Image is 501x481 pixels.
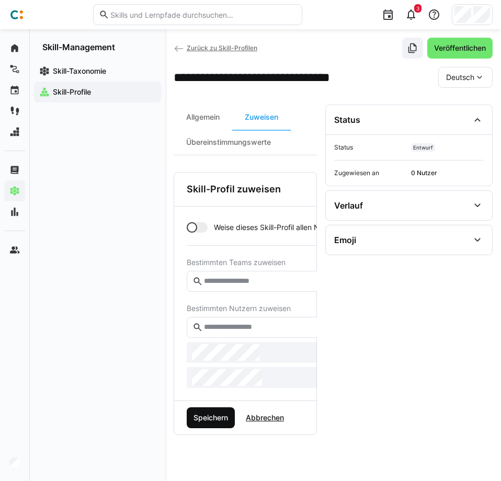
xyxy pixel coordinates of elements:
[214,222,421,233] span: Weise dieses Skill-Profil allen Nutzern deiner Organisation zu
[334,235,356,245] div: Emoji
[187,44,257,52] span: Zurück zu Skill-Profilen
[174,44,257,52] a: Zurück zu Skill-Profilen
[432,43,487,53] span: Veröffentlichen
[244,413,286,423] span: Abbrechen
[416,5,419,12] span: 3
[239,407,291,428] button: Abbrechen
[334,200,363,211] div: Verlauf
[174,130,283,155] div: Übereinstimmungswerte
[334,114,360,125] div: Status
[187,184,281,195] h3: Skill-Profil zuweisen
[427,38,493,59] button: Veröffentlichen
[187,407,235,428] button: Speichern
[109,10,297,19] input: Skills und Lernpfade durchsuchen…
[334,143,407,152] span: Status
[192,413,230,423] span: Speichern
[446,72,474,83] span: Deutsch
[174,105,232,130] div: Allgemein
[187,304,438,313] span: Bestimmten Nutzern zuweisen
[232,105,291,130] div: Zuweisen
[411,169,484,177] span: 0 Nutzer
[187,258,438,267] span: Bestimmten Teams zuweisen
[413,144,433,151] span: Entwurf
[334,169,407,177] span: Zugewiesen an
